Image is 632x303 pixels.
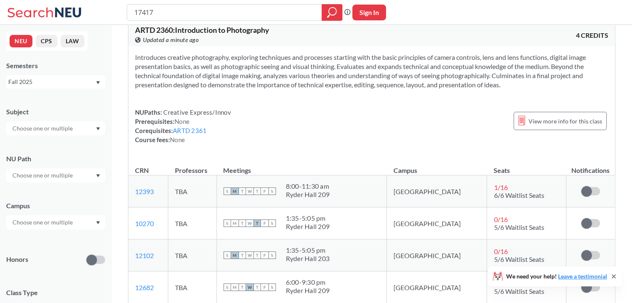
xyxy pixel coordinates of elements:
[246,187,253,195] span: W
[61,35,84,47] button: LAW
[246,251,253,259] span: W
[506,273,607,279] span: We need your help!
[6,168,105,182] div: Dropdown arrow
[6,288,105,297] span: Class Type
[231,187,239,195] span: M
[162,108,231,116] span: Creative Express/Innov
[135,187,154,195] a: 12393
[494,247,507,255] span: 0 / 16
[135,283,154,291] a: 12682
[558,273,607,280] a: Leave a testimonial
[96,127,100,131] svg: Dropdown arrow
[246,283,253,291] span: W
[286,278,330,286] div: 6:00 - 9:30 pm
[6,201,105,210] div: Campus
[322,4,342,21] div: magnifying glass
[8,170,78,180] input: Choose one or multiple
[253,283,261,291] span: T
[36,35,57,47] button: CPS
[224,251,231,259] span: S
[387,207,487,239] td: [GEOGRAPHIC_DATA]
[494,183,507,191] span: 1 / 16
[168,175,216,207] td: TBA
[216,158,387,175] th: Meetings
[566,158,615,175] th: Notifications
[6,107,105,116] div: Subject
[224,283,231,291] span: S
[231,283,239,291] span: M
[8,77,95,86] div: Fall 2025
[494,255,544,263] span: 5/6 Waitlist Seats
[253,251,261,259] span: T
[387,239,487,271] td: [GEOGRAPHIC_DATA]
[135,53,608,89] section: Introduces creative photography, exploring techniques and processes starting with the basic princ...
[135,219,154,227] a: 10270
[529,116,602,126] span: View more info for this class
[286,182,330,190] div: 8:00 - 11:30 am
[286,214,330,222] div: 1:35 - 5:05 pm
[135,166,149,175] div: CRN
[168,239,216,271] td: TBA
[494,223,544,231] span: 5/6 Waitlist Seats
[6,255,28,264] p: Honors
[253,219,261,227] span: T
[268,187,276,195] span: S
[224,219,231,227] span: S
[135,251,154,259] a: 12102
[96,221,100,224] svg: Dropdown arrow
[6,75,105,89] div: Fall 2025Dropdown arrow
[286,222,330,231] div: Ryder Hall 209
[135,108,231,144] div: NUPaths: Prerequisites: Corequisites: Course fees:
[268,251,276,259] span: S
[168,158,216,175] th: Professors
[8,217,78,227] input: Choose one or multiple
[286,190,330,199] div: Ryder Hall 209
[231,219,239,227] span: M
[10,35,32,47] button: NEU
[8,123,78,133] input: Choose one or multiple
[261,219,268,227] span: F
[487,158,566,175] th: Seats
[6,61,105,70] div: Semesters
[387,158,487,175] th: Campus
[239,219,246,227] span: T
[286,246,330,254] div: 1:35 - 5:05 pm
[387,175,487,207] td: [GEOGRAPHIC_DATA]
[6,121,105,135] div: Dropdown arrow
[143,35,199,44] span: Updated a minute ago
[261,251,268,259] span: F
[6,154,105,163] div: NU Path
[135,25,269,34] span: ARTD 2360 : Introduction to Photography
[261,283,268,291] span: F
[246,219,253,227] span: W
[173,127,207,134] a: ARTD 2361
[168,207,216,239] td: TBA
[170,136,185,143] span: None
[352,5,386,20] button: Sign In
[224,187,231,195] span: S
[268,283,276,291] span: S
[239,251,246,259] span: T
[133,5,316,20] input: Class, professor, course number, "phrase"
[261,187,268,195] span: F
[96,174,100,177] svg: Dropdown arrow
[286,254,330,263] div: Ryder Hall 203
[231,251,239,259] span: M
[96,81,100,84] svg: Dropdown arrow
[286,286,330,295] div: Ryder Hall 209
[576,31,608,40] span: 4 CREDITS
[239,187,246,195] span: T
[175,118,189,125] span: None
[268,219,276,227] span: S
[494,287,544,295] span: 5/6 Waitlist Seats
[494,215,507,223] span: 0 / 16
[239,283,246,291] span: T
[6,215,105,229] div: Dropdown arrow
[494,191,544,199] span: 6/6 Waitlist Seats
[327,7,337,18] svg: magnifying glass
[253,187,261,195] span: T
